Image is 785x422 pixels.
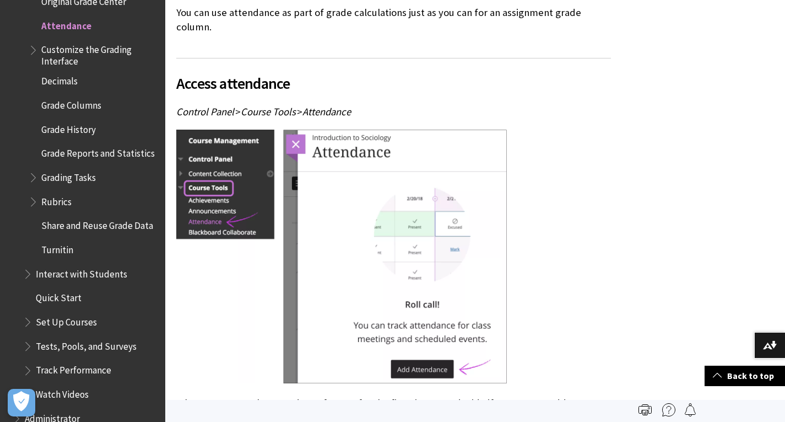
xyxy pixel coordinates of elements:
[684,403,697,416] img: Follow this page
[36,385,89,400] span: Watch Videos
[705,366,785,386] a: Back to top
[41,145,155,159] span: Grade Reports and Statistics
[41,193,72,207] span: Rubrics
[36,361,111,376] span: Track Performance
[36,313,97,328] span: Set Up Courses
[41,217,153,232] span: Share and Reuse Grade Data
[41,96,101,111] span: Grade Columns
[36,265,127,280] span: Interact with Students
[8,389,35,416] button: Open Preferences
[176,72,611,95] span: Access attendance
[302,105,351,118] span: Attendance
[176,6,611,34] p: You can use attendance as part of grade calculations just as you can for an assignment grade column.
[41,72,78,87] span: Decimals
[638,403,652,416] img: Print
[41,120,96,135] span: Grade History
[176,105,234,118] span: Control Panel
[41,41,158,67] span: Customize the Grading Interface
[41,17,91,31] span: Attendance
[176,105,611,119] p: > >
[41,168,96,183] span: Grading Tasks
[41,241,73,255] span: Turnitin
[36,289,82,304] span: Quick Start
[241,105,296,118] span: Course Tools
[662,403,675,416] img: More help
[36,337,137,352] span: Tests, Pools, and Surveys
